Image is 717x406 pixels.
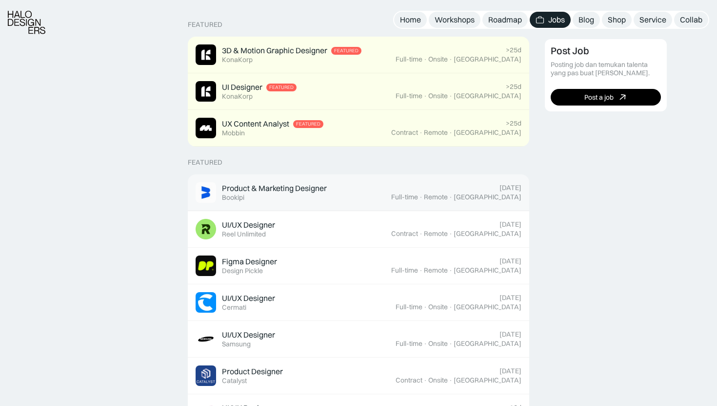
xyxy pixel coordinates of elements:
[188,321,529,358] a: Job ImageUI/UX DesignerSamsung[DATE]Full-time·Onsite·[GEOGRAPHIC_DATA]
[222,82,262,92] div: UI Designer
[391,193,418,201] div: Full-time
[396,376,422,385] div: Contract
[188,110,529,147] a: Job ImageUX Content AnalystFeaturedMobbin>25dContract·Remote·[GEOGRAPHIC_DATA]
[634,12,672,28] a: Service
[548,15,565,25] div: Jobs
[188,158,222,167] div: Featured
[423,55,427,64] div: ·
[423,92,427,100] div: ·
[222,377,247,385] div: Catalyst
[222,193,244,202] div: Bookipi
[608,15,626,25] div: Shop
[222,293,275,303] div: UI/UX Designer
[551,61,661,77] div: Posting job dan temukan talenta yang pas buat [PERSON_NAME].
[391,266,418,275] div: Full-time
[454,376,521,385] div: [GEOGRAPHIC_DATA]
[196,292,216,313] img: Job Image
[506,46,521,54] div: >25d
[551,89,661,106] a: Post a job
[196,44,216,65] img: Job Image
[584,93,614,101] div: Post a job
[196,365,216,386] img: Job Image
[400,15,421,25] div: Home
[222,129,245,137] div: Mobbin
[222,92,253,101] div: KonaKorp
[454,55,521,64] div: [GEOGRAPHIC_DATA]
[454,128,521,137] div: [GEOGRAPHIC_DATA]
[419,230,423,238] div: ·
[674,12,708,28] a: Collab
[196,182,216,203] img: Job Image
[454,266,521,275] div: [GEOGRAPHIC_DATA]
[449,193,453,201] div: ·
[188,358,529,394] a: Job ImageProduct DesignerCatalyst[DATE]Contract·Onsite·[GEOGRAPHIC_DATA]
[419,193,423,201] div: ·
[428,303,448,311] div: Onsite
[424,230,448,238] div: Remote
[639,15,666,25] div: Service
[394,12,427,28] a: Home
[428,340,448,348] div: Onsite
[196,256,216,276] img: Job Image
[499,294,521,302] div: [DATE]
[222,366,283,377] div: Product Designer
[499,257,521,265] div: [DATE]
[419,266,423,275] div: ·
[188,174,529,211] a: Job ImageProduct & Marketing DesignerBookipi[DATE]Full-time·Remote·[GEOGRAPHIC_DATA]
[196,329,216,349] img: Job Image
[196,219,216,239] img: Job Image
[454,92,521,100] div: [GEOGRAPHIC_DATA]
[222,303,246,312] div: Cermati
[499,184,521,192] div: [DATE]
[482,12,528,28] a: Roadmap
[396,55,422,64] div: Full-time
[578,15,594,25] div: Blog
[188,37,529,73] a: Job Image3D & Motion Graphic DesignerFeaturedKonaKorp>25dFull-time·Onsite·[GEOGRAPHIC_DATA]
[269,85,294,90] div: Featured
[449,92,453,100] div: ·
[196,81,216,102] img: Job Image
[391,128,418,137] div: Contract
[428,376,448,385] div: Onsite
[506,83,521,91] div: >25d
[435,15,475,25] div: Workshops
[429,12,480,28] a: Workshops
[396,303,422,311] div: Full-time
[449,303,453,311] div: ·
[602,12,632,28] a: Shop
[391,230,418,238] div: Contract
[423,376,427,385] div: ·
[454,303,521,311] div: [GEOGRAPHIC_DATA]
[423,340,427,348] div: ·
[424,266,448,275] div: Remote
[222,220,275,230] div: UI/UX Designer
[428,55,448,64] div: Onsite
[222,340,251,348] div: Samsung
[188,21,222,29] div: Featured
[488,15,522,25] div: Roadmap
[680,15,702,25] div: Collab
[222,56,253,64] div: KonaKorp
[424,193,448,201] div: Remote
[188,284,529,321] a: Job ImageUI/UX DesignerCermati[DATE]Full-time·Onsite·[GEOGRAPHIC_DATA]
[499,330,521,339] div: [DATE]
[396,340,422,348] div: Full-time
[454,340,521,348] div: [GEOGRAPHIC_DATA]
[419,128,423,137] div: ·
[449,266,453,275] div: ·
[530,12,571,28] a: Jobs
[454,230,521,238] div: [GEOGRAPHIC_DATA]
[396,92,422,100] div: Full-time
[454,193,521,201] div: [GEOGRAPHIC_DATA]
[222,119,289,129] div: UX Content Analyst
[423,303,427,311] div: ·
[188,211,529,248] a: Job ImageUI/UX DesignerReel Unlimited[DATE]Contract·Remote·[GEOGRAPHIC_DATA]
[196,118,216,138] img: Job Image
[334,48,358,54] div: Featured
[222,183,327,193] div: Product & Marketing Designer
[222,256,277,267] div: Figma Designer
[449,340,453,348] div: ·
[499,220,521,229] div: [DATE]
[506,119,521,128] div: >25d
[449,376,453,385] div: ·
